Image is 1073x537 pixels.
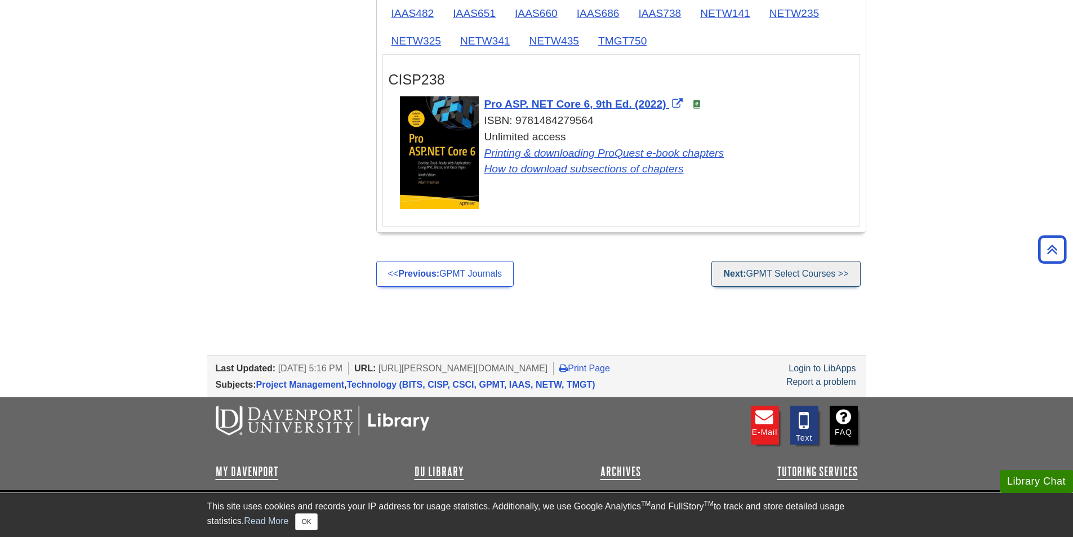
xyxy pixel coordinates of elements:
[379,363,548,373] span: [URL][PERSON_NAME][DOMAIN_NAME]
[376,261,514,287] a: <<Previous:GPMT Journals
[207,500,866,530] div: This site uses cookies and records your IP address for usage statistics. Additionally, we use Goo...
[278,363,342,373] span: [DATE] 5:16 PM
[398,269,439,278] strong: Previous:
[641,500,651,508] sup: TM
[711,261,860,287] a: Next:GPMT Select Courses >>
[600,465,641,478] a: Archives
[295,513,317,530] button: Close
[400,113,854,129] div: ISBN: 9781484279564
[589,27,656,55] a: TMGT750
[692,100,701,109] img: e-Book
[830,406,858,445] a: FAQ
[1000,470,1073,493] button: Library Chat
[415,465,464,478] a: DU Library
[790,406,818,445] a: Text
[723,269,746,278] strong: Next:
[400,96,479,209] img: Cover Art
[256,380,595,389] span: ,
[400,129,854,177] div: Unlimited access
[786,377,856,387] a: Report a problem
[346,380,595,389] a: Technology (BITS, CISP, CSCI, GPMT, IAAS, NETW, TMGT)
[484,163,684,175] a: Link opens in new window
[751,406,779,445] a: E-mail
[389,72,854,88] h3: CISP238
[484,98,685,110] a: Link opens in new window
[704,500,714,508] sup: TM
[382,27,451,55] a: NETW325
[216,380,256,389] span: Subjects:
[484,147,724,159] a: Link opens in new window
[451,27,519,55] a: NETW341
[484,98,666,110] span: Pro ASP. NET Core 6, 9th Ed. (2022)
[1034,242,1070,257] a: Back to Top
[216,363,276,373] span: Last Updated:
[520,27,589,55] a: NETW435
[354,363,376,373] span: URL:
[256,380,344,389] a: Project Management
[777,465,858,478] a: Tutoring Services
[216,465,278,478] a: My Davenport
[244,516,288,526] a: Read More
[789,363,856,373] a: Login to LibApps
[216,406,430,435] img: DU Libraries
[559,363,610,373] a: Print Page
[559,363,568,372] i: Print Page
